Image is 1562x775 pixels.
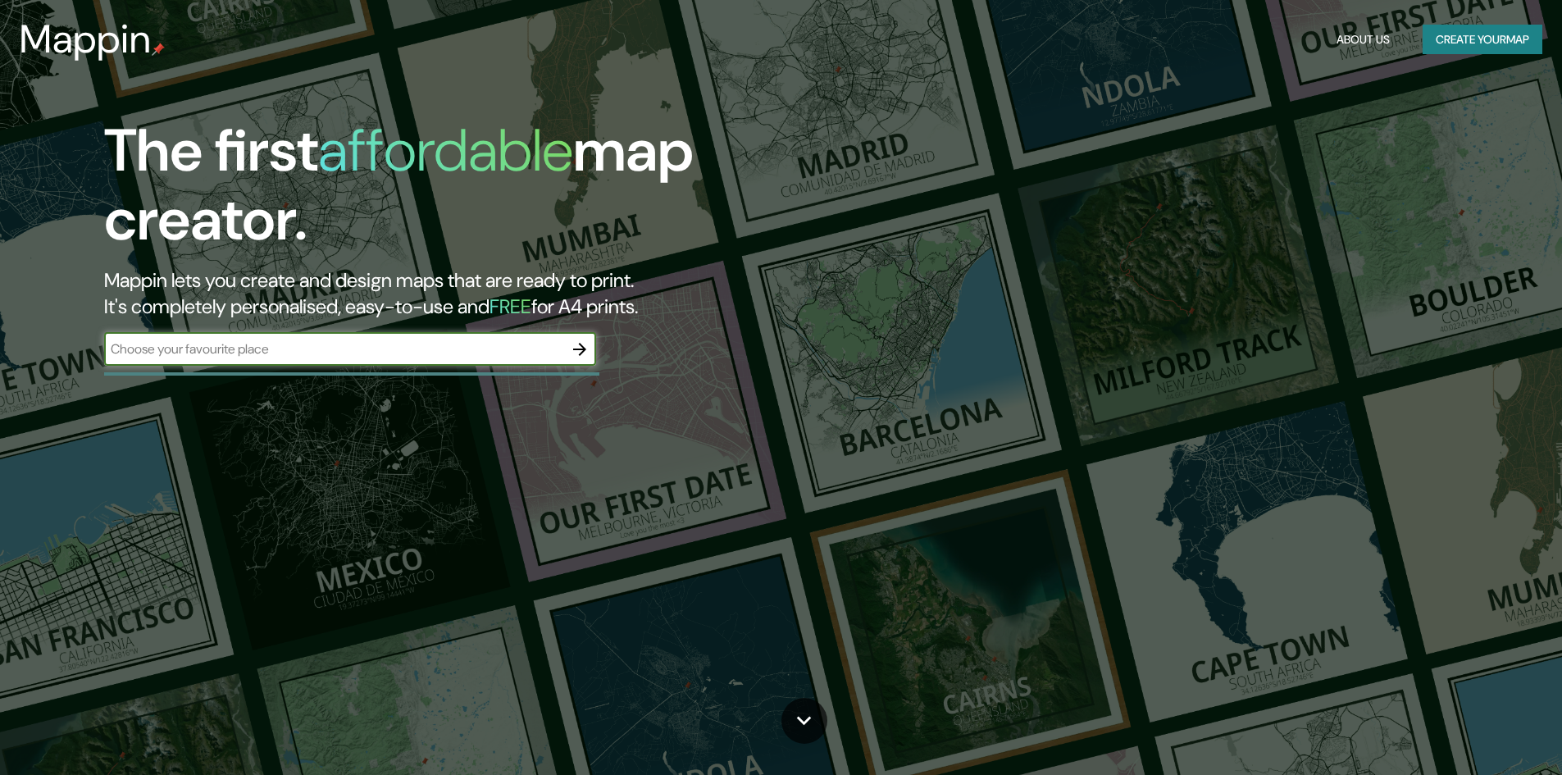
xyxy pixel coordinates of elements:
img: mappin-pin [152,43,165,56]
h1: affordable [318,112,573,189]
h1: The first map creator. [104,116,886,267]
h2: Mappin lets you create and design maps that are ready to print. It's completely personalised, eas... [104,267,886,320]
h5: FREE [490,294,531,319]
input: Choose your favourite place [104,340,563,358]
button: About Us [1330,25,1396,55]
button: Create yourmap [1423,25,1542,55]
h3: Mappin [20,16,152,62]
